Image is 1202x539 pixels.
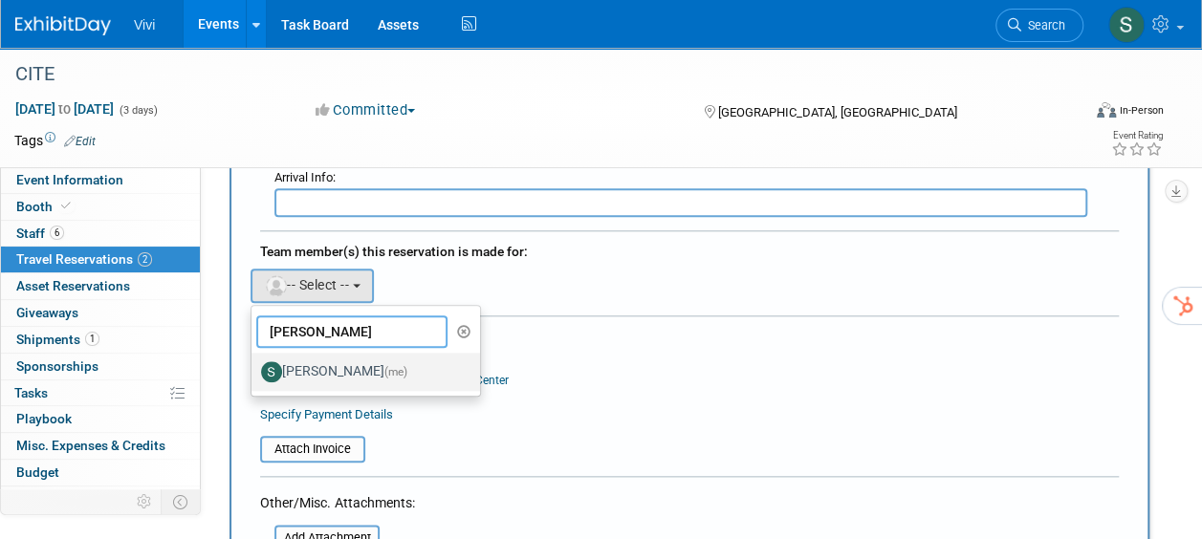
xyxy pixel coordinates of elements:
[1,167,200,193] a: Event Information
[1,354,200,379] a: Sponsorships
[1,327,200,353] a: Shipments1
[16,226,64,241] span: Staff
[16,278,130,293] span: Asset Reservations
[134,17,155,32] span: Vivi
[16,172,123,187] span: Event Information
[260,234,1119,265] div: Team member(s) this reservation is made for:
[1,194,200,220] a: Booth
[16,251,152,267] span: Travel Reservations
[1,273,200,299] a: Asset Reservations
[1108,7,1145,43] img: Sandra Wimer
[1,300,200,326] a: Giveaways
[1,247,200,272] a: Travel Reservations2
[1111,131,1163,140] div: Event Rating
[995,9,1083,42] a: Search
[1,221,200,247] a: Staff6
[996,99,1164,128] div: Event Format
[1,406,200,432] a: Playbook
[50,226,64,240] span: 6
[1021,18,1065,32] span: Search
[260,407,393,421] a: Specify Payment Details
[718,105,957,119] span: [GEOGRAPHIC_DATA], [GEOGRAPHIC_DATA]
[16,358,98,374] span: Sponsorships
[264,277,349,292] span: -- Select --
[118,104,158,117] span: (3 days)
[14,385,48,400] span: Tasks
[14,131,96,150] td: Tags
[16,332,99,347] span: Shipments
[1,380,200,406] a: Tasks
[16,305,78,320] span: Giveaways
[16,464,59,480] span: Budget
[384,365,407,378] span: (me)
[85,332,99,346] span: 1
[260,325,1119,343] div: Cost:
[256,315,448,348] input: Search
[1119,103,1164,118] div: In-Person
[1097,102,1116,118] img: Format-Inperson.png
[251,269,374,303] button: -- Select --
[309,100,423,120] button: Committed
[9,57,1065,92] div: CITE
[15,16,111,35] img: ExhibitDay
[261,356,461,387] label: [PERSON_NAME]
[61,201,71,211] i: Booth reservation complete
[16,438,165,453] span: Misc. Expenses & Credits
[64,135,96,148] a: Edit
[16,199,75,214] span: Booth
[1,460,200,485] a: Budget
[261,361,282,382] img: S.jpg
[11,8,831,28] body: Rich Text Area. Press ALT-0 for help.
[128,489,162,514] td: Personalize Event Tab Strip
[162,489,201,514] td: Toggle Event Tabs
[138,252,152,267] span: 2
[274,170,333,184] span: Arrival Info
[274,170,336,184] small: :
[14,100,115,118] span: [DATE] [DATE]
[260,493,415,517] div: Other/Misc. Attachments:
[1,433,200,459] a: Misc. Expenses & Credits
[16,411,72,426] span: Playbook
[55,101,74,117] span: to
